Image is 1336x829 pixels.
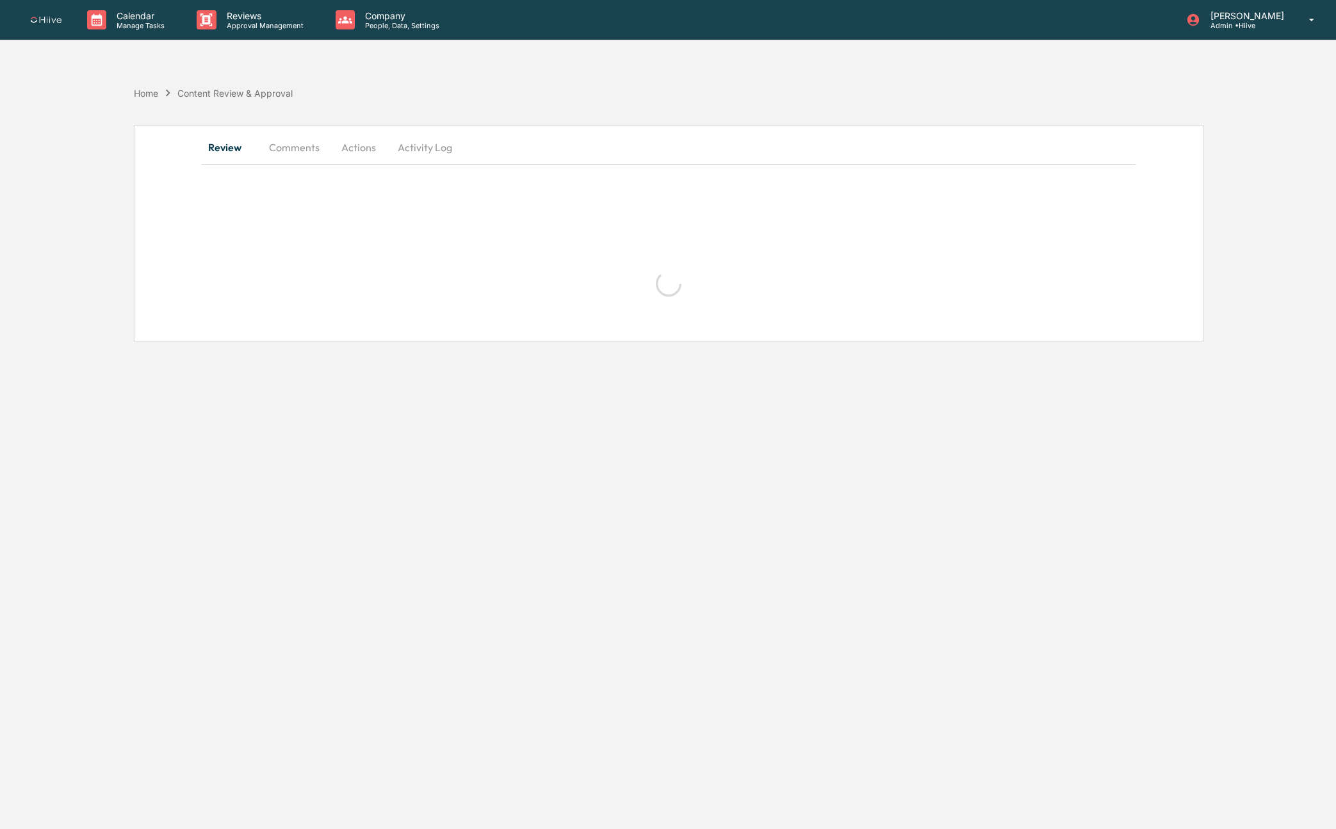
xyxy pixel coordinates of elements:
[201,132,1136,163] div: secondary tabs example
[387,132,462,163] button: Activity Log
[177,88,293,99] div: Content Review & Approval
[355,10,446,21] p: Company
[106,21,171,30] p: Manage Tasks
[201,132,259,163] button: Review
[1200,10,1291,21] p: [PERSON_NAME]
[259,132,330,163] button: Comments
[134,88,158,99] div: Home
[106,10,171,21] p: Calendar
[216,10,310,21] p: Reviews
[1200,21,1291,30] p: Admin • Hiive
[216,21,310,30] p: Approval Management
[330,132,387,163] button: Actions
[31,17,61,24] img: logo
[355,21,446,30] p: People, Data, Settings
